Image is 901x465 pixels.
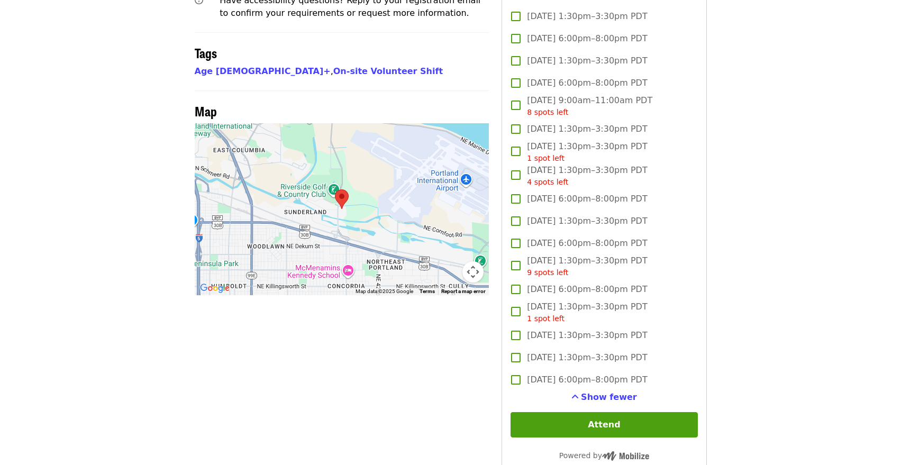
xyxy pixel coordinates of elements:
span: [DATE] 6:00pm–8:00pm PDT [527,283,647,296]
a: Open this area in Google Maps (opens a new window) [197,281,232,295]
span: [DATE] 6:00pm–8:00pm PDT [527,32,647,45]
button: Map camera controls [462,261,484,282]
span: Powered by [559,451,649,460]
span: [DATE] 1:30pm–3:30pm PDT [527,123,647,135]
span: 8 spots left [527,108,568,116]
span: [DATE] 1:30pm–3:30pm PDT [527,351,647,364]
img: Powered by Mobilize [602,451,649,461]
span: [DATE] 1:30pm–3:30pm PDT [527,54,647,67]
span: [DATE] 1:30pm–3:30pm PDT [527,140,647,164]
span: 4 spots left [527,178,568,186]
span: Tags [195,43,217,62]
span: [DATE] 1:30pm–3:30pm PDT [527,164,647,188]
img: Google [197,281,232,295]
span: [DATE] 1:30pm–3:30pm PDT [527,300,647,324]
span: [DATE] 6:00pm–8:00pm PDT [527,237,647,250]
a: Report a map error [441,288,486,294]
span: [DATE] 6:00pm–8:00pm PDT [527,373,647,386]
a: Age [DEMOGRAPHIC_DATA]+ [195,66,331,76]
span: 1 spot left [527,314,565,323]
span: Show fewer [581,392,637,402]
span: [DATE] 9:00am–11:00am PDT [527,94,652,118]
span: Map data ©2025 Google [356,288,413,294]
button: Attend [511,412,697,437]
span: [DATE] 6:00pm–8:00pm PDT [527,193,647,205]
span: [DATE] 1:30pm–3:30pm PDT [527,329,647,342]
span: [DATE] 6:00pm–8:00pm PDT [527,77,647,89]
span: Map [195,102,217,120]
span: 1 spot left [527,154,565,162]
button: See more timeslots [571,391,637,404]
a: Terms (opens in new tab) [420,288,435,294]
a: On-site Volunteer Shift [333,66,443,76]
span: [DATE] 1:30pm–3:30pm PDT [527,254,647,278]
span: [DATE] 1:30pm–3:30pm PDT [527,10,647,23]
span: [DATE] 1:30pm–3:30pm PDT [527,215,647,227]
span: 9 spots left [527,268,568,277]
span: , [195,66,333,76]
